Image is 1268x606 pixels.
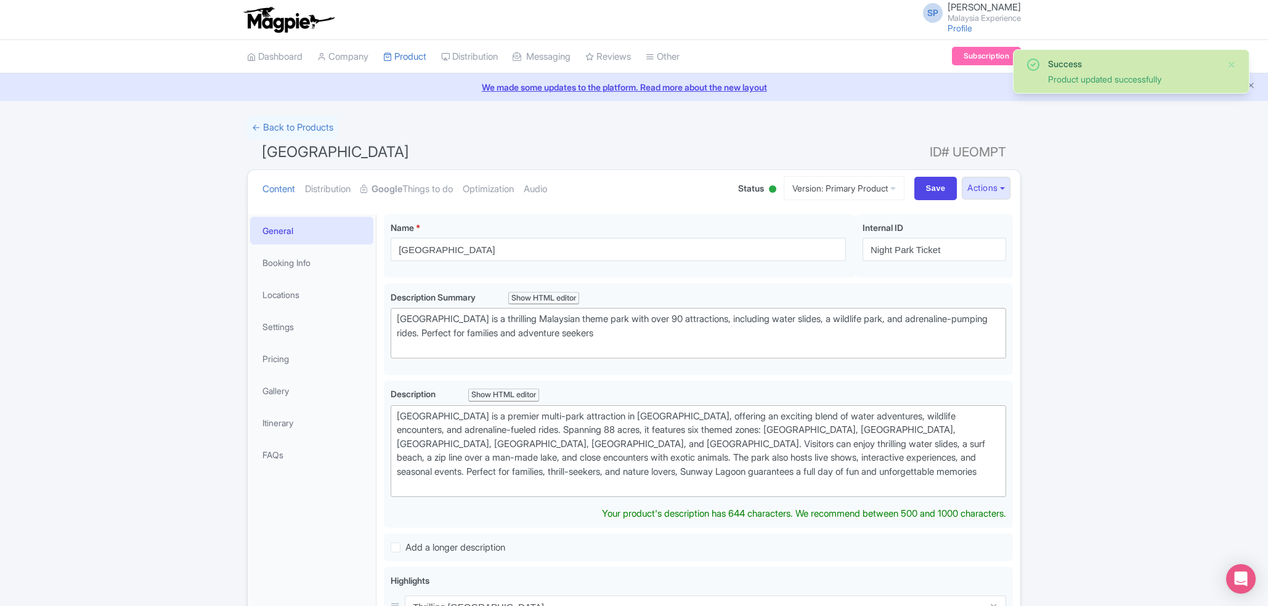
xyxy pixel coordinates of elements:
[247,40,303,74] a: Dashboard
[250,409,373,437] a: Itinerary
[250,441,373,469] a: FAQs
[513,40,571,74] a: Messaging
[383,40,426,74] a: Product
[524,170,547,209] a: Audio
[1226,564,1256,594] div: Open Intercom Messenger
[1048,73,1217,86] div: Product updated successfully
[508,292,579,305] div: Show HTML editor
[250,345,373,373] a: Pricing
[463,170,514,209] a: Optimization
[646,40,680,74] a: Other
[784,176,904,200] a: Version: Primary Product
[250,313,373,341] a: Settings
[441,40,498,74] a: Distribution
[602,507,1006,521] div: Your product's description has 644 characters. We recommend between 500 and 1000 characters.
[738,182,764,195] span: Status
[241,6,336,33] img: logo-ab69f6fb50320c5b225c76a69d11143b.png
[391,222,414,233] span: Name
[948,14,1021,22] small: Malaysia Experience
[1227,57,1237,72] button: Close
[250,217,373,244] a: General
[916,2,1021,22] a: SP [PERSON_NAME] Malaysia Experience
[262,170,295,209] a: Content
[360,170,453,209] a: GoogleThings to do
[952,47,1021,65] a: Subscription
[923,3,943,23] span: SP
[863,222,903,233] span: Internal ID
[468,389,539,402] div: Show HTML editor
[305,170,351,209] a: Distribution
[914,177,957,200] input: Save
[1048,57,1217,70] div: Success
[7,81,1261,94] a: We made some updates to the platform. Read more about the new layout
[766,180,779,200] div: Active
[250,249,373,277] a: Booking Info
[1246,79,1256,94] button: Close announcement
[405,541,505,553] span: Add a longer description
[397,410,1000,493] div: [GEOGRAPHIC_DATA] is a premier multi-park attraction in [GEOGRAPHIC_DATA], offering an exciting b...
[930,140,1006,164] span: ID# UEOMPT
[317,40,368,74] a: Company
[948,1,1021,13] span: [PERSON_NAME]
[962,177,1010,200] button: Actions
[585,40,631,74] a: Reviews
[397,312,1000,354] div: [GEOGRAPHIC_DATA] is a thrilling Malaysian theme park with over 90 attractions, including water s...
[250,281,373,309] a: Locations
[391,389,437,399] span: Description
[262,143,409,161] span: [GEOGRAPHIC_DATA]
[391,575,429,586] span: Highlights
[948,23,972,33] a: Profile
[247,116,338,140] a: ← Back to Products
[372,182,402,196] strong: Google
[391,292,478,302] span: Description Summary
[250,377,373,405] a: Gallery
